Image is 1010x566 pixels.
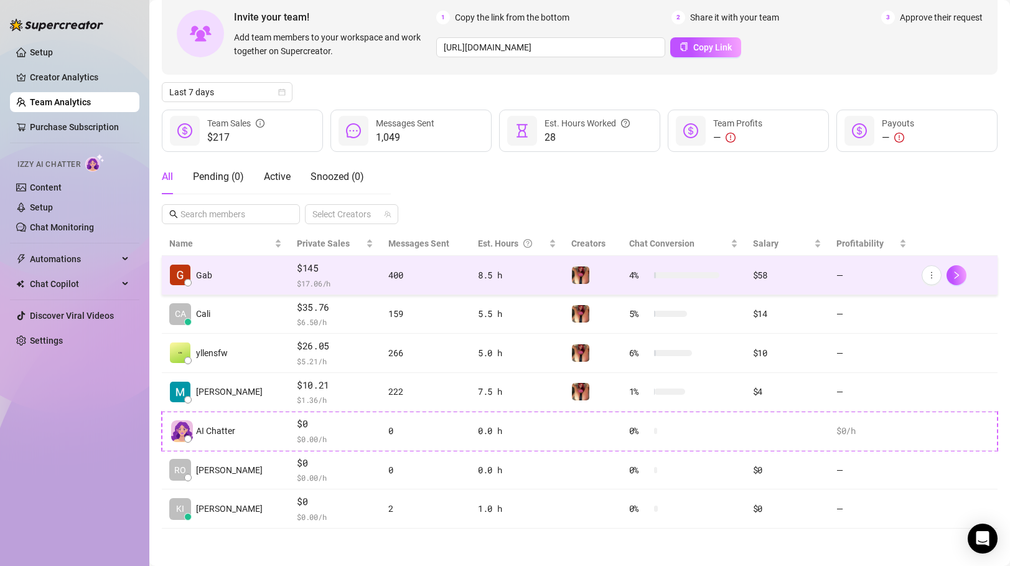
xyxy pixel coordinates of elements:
div: 5.0 h [478,346,556,360]
img: 𝕱𝖊𝖗𝖆𝖑 [572,383,589,400]
span: Invite your team! [234,9,436,25]
span: Last 7 days [169,83,285,101]
td: — [829,295,914,334]
div: 5.5 h [478,307,556,321]
span: [PERSON_NAME] [196,502,263,516]
div: 0.0 h [478,424,556,438]
div: 0 [388,424,463,438]
div: 0.0 h [478,463,556,477]
span: $0 [297,494,373,509]
span: [PERSON_NAME] [196,385,263,399]
div: 7.5 h [478,385,556,399]
span: $ 17.06 /h [297,277,373,290]
div: 159 [388,307,463,321]
span: $ 0.00 /h [297,433,373,445]
span: Payouts [882,118,914,128]
span: [PERSON_NAME] [196,463,263,477]
button: Copy Link [670,37,741,57]
div: $0 /h [836,424,907,438]
div: 2 [388,502,463,516]
span: 0 % [629,463,649,477]
div: 400 [388,268,463,282]
span: $26.05 [297,339,373,354]
span: Messages Sent [376,118,434,128]
td: — [829,256,914,295]
span: 1 [436,11,450,24]
span: Add team members to your workspace and work together on Supercreator. [234,31,431,58]
span: question-circle [523,237,532,250]
span: 0 % [629,424,649,438]
div: $0 [753,502,821,516]
span: Team Profits [713,118,762,128]
span: Name [169,237,272,250]
div: — [882,130,914,145]
span: KI [176,502,184,516]
a: Discover Viral Videos [30,311,114,321]
a: Settings [30,336,63,346]
a: Purchase Subscription [30,122,119,132]
span: $ 1.36 /h [297,394,373,406]
span: 0 % [629,502,649,516]
span: dollar-circle [852,123,867,138]
span: Chat Conversion [629,238,694,248]
div: Team Sales [207,116,264,130]
img: yllensfw [170,342,190,363]
td: — [829,334,914,373]
span: message [346,123,361,138]
span: 1 % [629,385,649,399]
span: Messages Sent [388,238,449,248]
div: Pending ( 0 ) [193,169,244,184]
span: AI Chatter [196,424,235,438]
span: exclamation-circle [726,133,736,143]
span: $145 [297,261,373,276]
input: Search members [180,207,283,221]
span: $ 5.21 /h [297,355,373,367]
span: $35.76 [297,300,373,315]
span: Gab [196,268,212,282]
a: Setup [30,47,53,57]
div: $4 [753,385,821,399]
td: — [829,451,914,490]
div: Est. Hours Worked [545,116,630,130]
th: Creators [564,232,622,256]
span: Izzy AI Chatter [17,159,80,171]
span: Share it with your team [690,11,779,24]
a: Creator Analytics [30,67,129,87]
span: dollar-circle [177,123,192,138]
span: calendar [278,88,286,96]
span: search [169,210,178,219]
span: dollar-circle [683,123,698,138]
a: Team Analytics [30,97,91,107]
span: Snoozed ( 0 ) [311,171,364,182]
span: Automations [30,249,118,269]
span: $0 [297,456,373,471]
div: 0 [388,463,463,477]
div: 222 [388,385,463,399]
img: 𝕱𝖊𝖗𝖆𝖑 [572,344,589,362]
span: Approve their request [900,11,983,24]
div: $14 [753,307,821,321]
td: — [829,373,914,412]
img: AI Chatter [85,154,105,172]
span: exclamation-circle [894,133,904,143]
th: Name [162,232,289,256]
span: thunderbolt [16,254,26,264]
img: Gab [170,265,190,285]
span: copy [680,42,688,51]
span: question-circle [621,116,630,130]
span: 28 [545,130,630,145]
span: 6 % [629,346,649,360]
span: RO [174,463,186,477]
img: Chat Copilot [16,280,24,288]
span: team [384,210,391,218]
img: Maline Awuor [170,382,190,402]
div: 8.5 h [478,268,556,282]
span: Profitability [836,238,884,248]
img: izzy-ai-chatter-avatar-DDCN_rTZ.svg [171,420,193,442]
div: $10 [753,346,821,360]
span: hourglass [515,123,530,138]
span: Private Sales [297,238,350,248]
span: 5 % [629,307,649,321]
span: $ 0.00 /h [297,471,373,484]
span: 1,049 [376,130,434,145]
